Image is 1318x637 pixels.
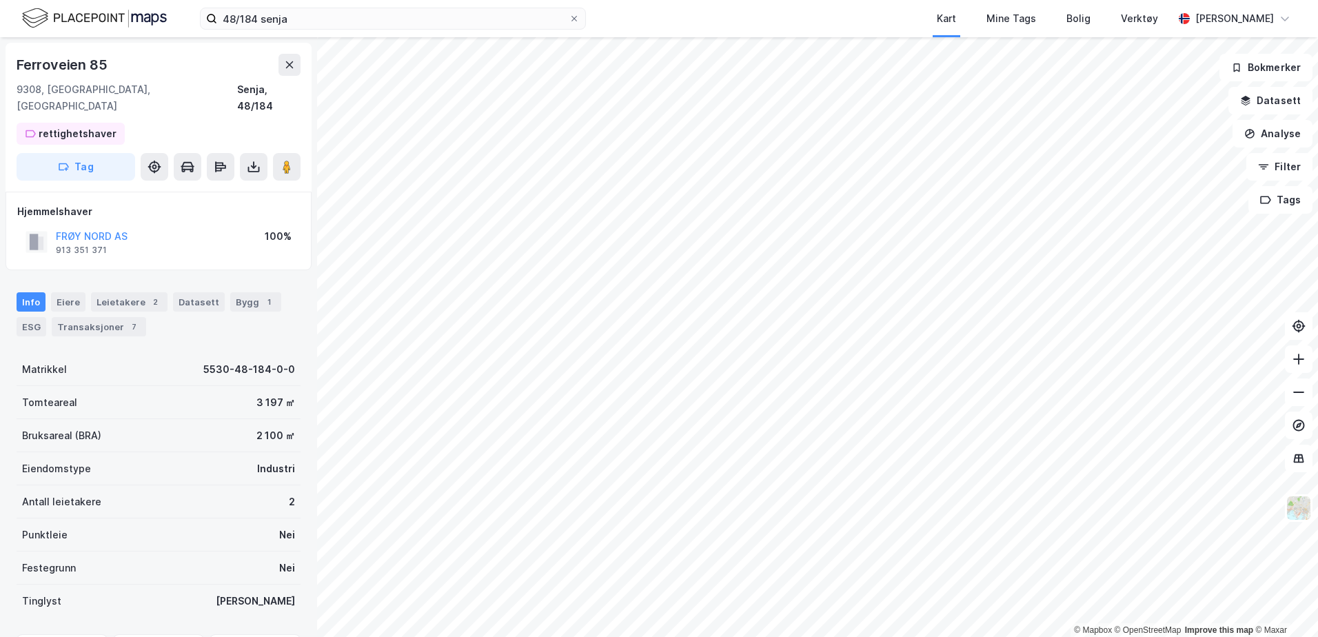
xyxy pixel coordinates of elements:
div: 7 [127,320,141,334]
input: Søk på adresse, matrikkel, gårdeiere, leietakere eller personer [217,8,569,29]
div: Matrikkel [22,361,67,378]
div: Mine Tags [986,10,1036,27]
div: 2 [148,295,162,309]
a: Mapbox [1074,625,1112,635]
div: Info [17,292,45,312]
a: Improve this map [1185,625,1253,635]
div: 9308, [GEOGRAPHIC_DATA], [GEOGRAPHIC_DATA] [17,81,237,114]
div: Eiendomstype [22,461,91,477]
div: ESG [17,317,46,336]
div: Bruksareal (BRA) [22,427,101,444]
div: Punktleie [22,527,68,543]
div: Tomteareal [22,394,77,411]
button: Tags [1248,186,1312,214]
iframe: Chat Widget [1249,571,1318,637]
div: Festegrunn [22,560,76,576]
div: 1 [262,295,276,309]
button: Filter [1246,153,1312,181]
div: Bygg [230,292,281,312]
button: Analyse [1233,120,1312,148]
div: 2 [289,494,295,510]
div: Industri [257,461,295,477]
div: Eiere [51,292,85,312]
div: 2 100 ㎡ [256,427,295,444]
div: rettighetshaver [39,125,116,142]
div: Hjemmelshaver [17,203,300,220]
div: 913 351 371 [56,245,107,256]
div: Nei [279,527,295,543]
button: Bokmerker [1219,54,1312,81]
div: 3 197 ㎡ [256,394,295,411]
div: Transaksjoner [52,317,146,336]
div: 100% [265,228,292,245]
div: Antall leietakere [22,494,101,510]
img: logo.f888ab2527a4732fd821a326f86c7f29.svg [22,6,167,30]
button: Tag [17,153,135,181]
a: OpenStreetMap [1115,625,1182,635]
img: Z [1286,495,1312,521]
div: 5530-48-184-0-0 [203,361,295,378]
div: Tinglyst [22,593,61,609]
div: [PERSON_NAME] [216,593,295,609]
div: Ferroveien 85 [17,54,110,76]
div: Leietakere [91,292,168,312]
div: Bolig [1066,10,1091,27]
div: Nei [279,560,295,576]
div: Datasett [173,292,225,312]
div: [PERSON_NAME] [1195,10,1274,27]
div: Kart [937,10,956,27]
button: Datasett [1228,87,1312,114]
div: Verktøy [1121,10,1158,27]
div: Senja, 48/184 [237,81,301,114]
